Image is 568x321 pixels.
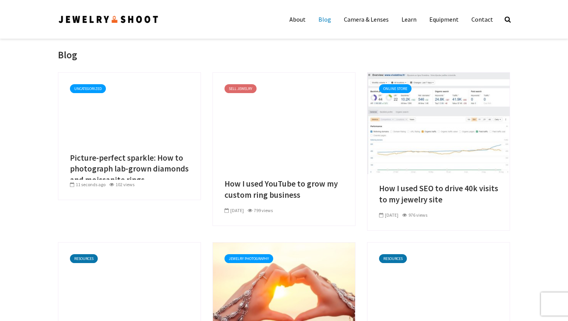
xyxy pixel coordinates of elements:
a: Blog [313,12,337,27]
div: 799 views [248,207,273,214]
a: Camera & Lenses [338,12,395,27]
a: Resources [379,254,407,263]
span: [DATE] [224,207,244,213]
a: Jewelry Photography [224,254,273,263]
a: Picture-perfect sparkle: How to photograph lab-grown diamonds and moissanite rings [58,104,201,111]
div: 976 views [402,212,427,219]
div: 102 views [109,181,134,188]
a: 5 things to keep in mind when starting your online jewelry business [58,285,201,293]
a: How I used YouTube to grow my custom ring business [213,116,355,124]
a: How I used SEO to drive 40k visits to my jewelry site [367,119,510,126]
a: Uncategorized [70,84,106,93]
a: Picture-perfect sparkle: How to photograph lab-grown diamonds and moissanite rings [70,153,189,186]
a: Online Store [379,84,412,93]
img: Jewelry Photographer Bay Area - San Francisco | Nationwide via Mail [58,14,159,25]
a: How I used SEO to drive 40k visits to my jewelry site [379,183,498,205]
a: Learn [396,12,422,27]
a: Choosing POS software for your jewelry store [367,285,510,293]
a: 6 tips for outdoor jewelry photography [213,285,355,293]
a: How I used YouTube to grow my custom ring business [224,178,344,200]
a: Contact [466,12,499,27]
a: Equipment [423,12,464,27]
a: Sell Jewelry [224,84,257,93]
span: [DATE] [379,212,398,218]
a: Resources [70,254,98,263]
a: About [284,12,311,27]
span: 11 seconds ago [70,182,105,187]
h1: Blog [58,49,77,61]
